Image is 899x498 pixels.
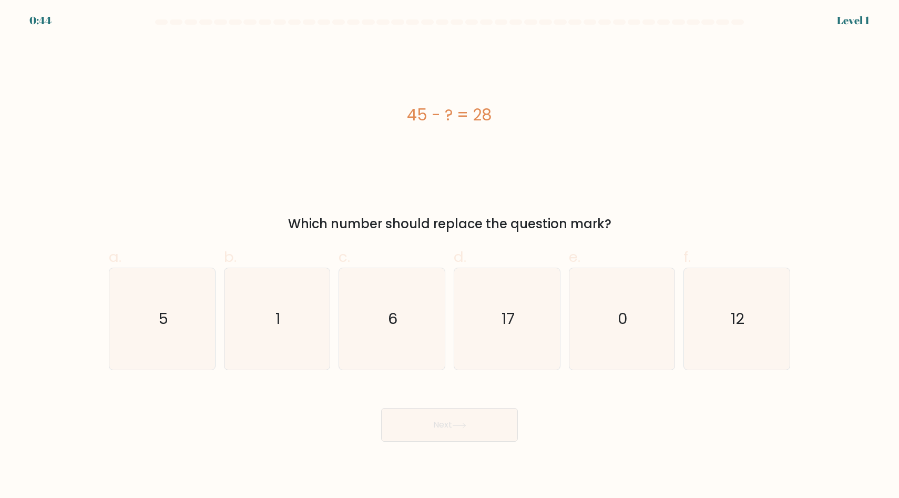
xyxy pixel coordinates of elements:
text: 6 [389,309,398,330]
span: b. [224,247,237,267]
text: 12 [731,309,745,330]
text: 17 [502,309,515,330]
span: a. [109,247,121,267]
text: 0 [618,309,628,330]
button: Next [381,408,518,442]
span: c. [339,247,350,267]
text: 1 [275,309,280,330]
div: 0:44 [29,13,52,28]
div: Which number should replace the question mark? [115,215,784,233]
text: 5 [158,309,168,330]
span: d. [454,247,466,267]
div: Level 1 [837,13,870,28]
span: e. [569,247,580,267]
span: f. [683,247,691,267]
div: 45 - ? = 28 [109,103,790,127]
